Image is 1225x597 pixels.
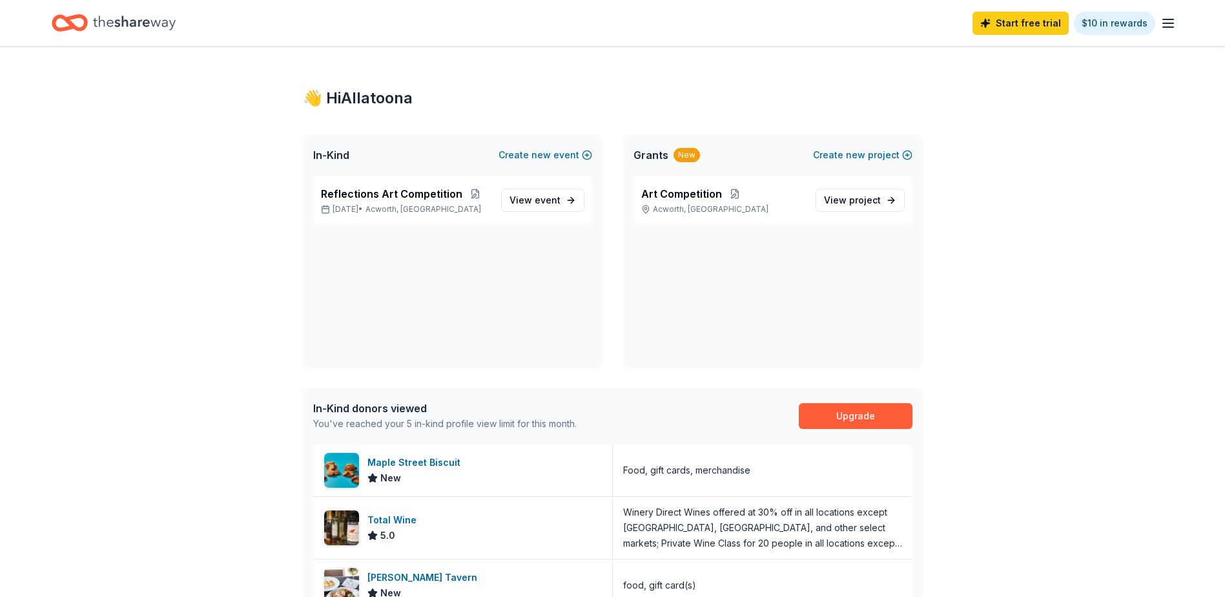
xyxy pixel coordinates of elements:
[813,147,912,163] button: Createnewproject
[380,470,401,486] span: New
[380,528,395,543] span: 5.0
[641,186,722,202] span: Art Competition
[313,416,577,432] div: You've reached your 5 in-kind profile view limit for this month.
[816,189,905,212] a: View project
[623,578,696,593] div: food, gift card(s)
[367,455,466,470] div: Maple Street Biscuit
[499,147,592,163] button: Createnewevent
[623,505,902,551] div: Winery Direct Wines offered at 30% off in all locations except [GEOGRAPHIC_DATA], [GEOGRAPHIC_DAT...
[321,204,491,215] p: [DATE] •
[367,570,482,585] div: [PERSON_NAME] Tavern
[824,193,881,208] span: View
[535,194,561,205] span: event
[973,12,1069,35] a: Start free trial
[641,204,805,215] p: Acworth, [GEOGRAPHIC_DATA]
[849,194,881,205] span: project
[303,88,923,109] div: 👋 Hi Allatoona
[846,147,865,163] span: new
[365,204,481,215] span: Acworth, [GEOGRAPHIC_DATA]
[510,193,561,208] span: View
[313,147,349,163] span: In-Kind
[623,463,750,478] div: Food, gift cards, merchandise
[321,186,462,202] span: Reflections Art Competition
[324,510,359,545] img: Image for Total Wine
[501,189,584,212] a: View event
[531,147,551,163] span: new
[324,453,359,488] img: Image for Maple Street Biscuit
[1074,12,1155,35] a: $10 in rewards
[799,403,912,429] a: Upgrade
[313,401,577,416] div: In-Kind donors viewed
[633,147,668,163] span: Grants
[367,512,422,528] div: Total Wine
[674,148,700,162] div: New
[52,8,176,38] a: Home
